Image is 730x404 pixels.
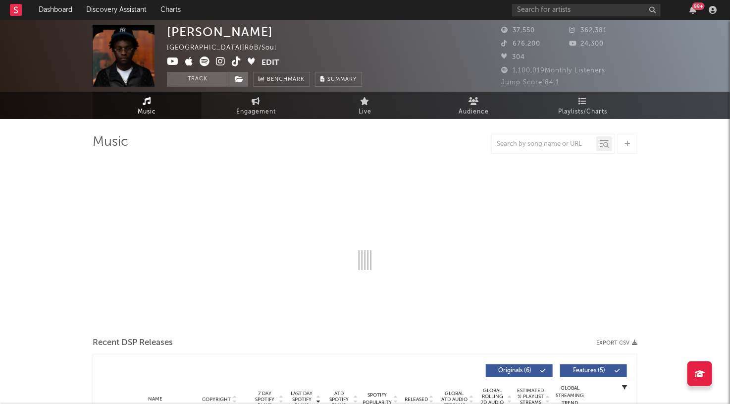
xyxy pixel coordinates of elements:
[359,106,371,118] span: Live
[512,4,661,16] input: Search for artists
[167,72,229,87] button: Track
[261,57,279,69] button: Edit
[567,368,612,374] span: Features ( 5 )
[501,67,605,74] span: 1,100,019 Monthly Listeners
[492,140,596,148] input: Search by song name or URL
[236,106,276,118] span: Engagement
[123,396,188,403] div: Name
[267,74,305,86] span: Benchmark
[689,6,696,14] button: 99+
[202,397,231,403] span: Copyright
[501,79,559,86] span: Jump Score: 84.1
[138,106,156,118] span: Music
[459,106,489,118] span: Audience
[167,42,288,54] div: [GEOGRAPHIC_DATA] | R&B/Soul
[501,54,525,60] span: 304
[596,340,637,346] button: Export CSV
[93,92,202,119] a: Music
[311,92,419,119] a: Live
[570,41,604,47] span: 24,300
[501,41,540,47] span: 676,200
[419,92,528,119] a: Audience
[570,27,607,34] span: 362,381
[93,337,173,349] span: Recent DSP Releases
[315,72,362,87] button: Summary
[692,2,705,10] div: 99 +
[492,368,538,374] span: Originals ( 6 )
[253,72,310,87] a: Benchmark
[559,106,608,118] span: Playlists/Charts
[327,77,357,82] span: Summary
[405,397,428,403] span: Released
[167,25,273,39] div: [PERSON_NAME]
[528,92,637,119] a: Playlists/Charts
[560,364,627,377] button: Features(5)
[202,92,311,119] a: Engagement
[486,364,553,377] button: Originals(6)
[501,27,535,34] span: 37,550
